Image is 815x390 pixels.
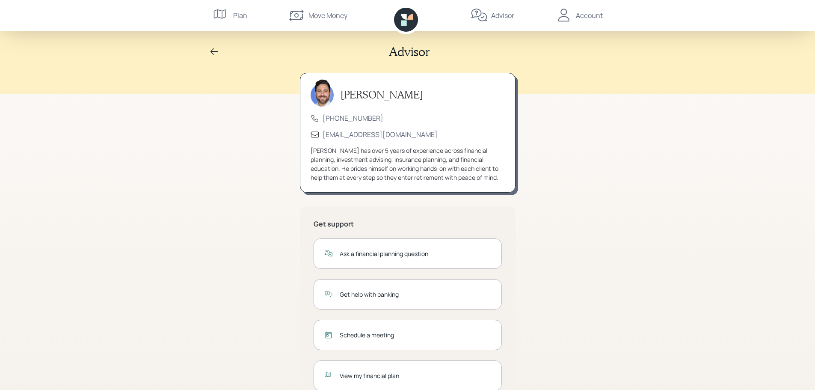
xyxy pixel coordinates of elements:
[340,249,491,258] div: Ask a financial planning question
[314,220,502,228] h5: Get support
[491,10,514,21] div: Advisor
[389,45,430,59] h2: Advisor
[340,290,491,299] div: Get help with banking
[233,10,247,21] div: Plan
[311,79,334,107] img: michael-russo-headshot.png
[311,146,505,182] div: [PERSON_NAME] has over 5 years of experience across financial planning, investment advising, insu...
[341,89,423,101] h3: [PERSON_NAME]
[340,330,491,339] div: Schedule a meeting
[323,113,383,123] a: [PHONE_NUMBER]
[308,10,347,21] div: Move Money
[323,130,438,139] a: [EMAIL_ADDRESS][DOMAIN_NAME]
[340,371,491,380] div: View my financial plan
[576,10,603,21] div: Account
